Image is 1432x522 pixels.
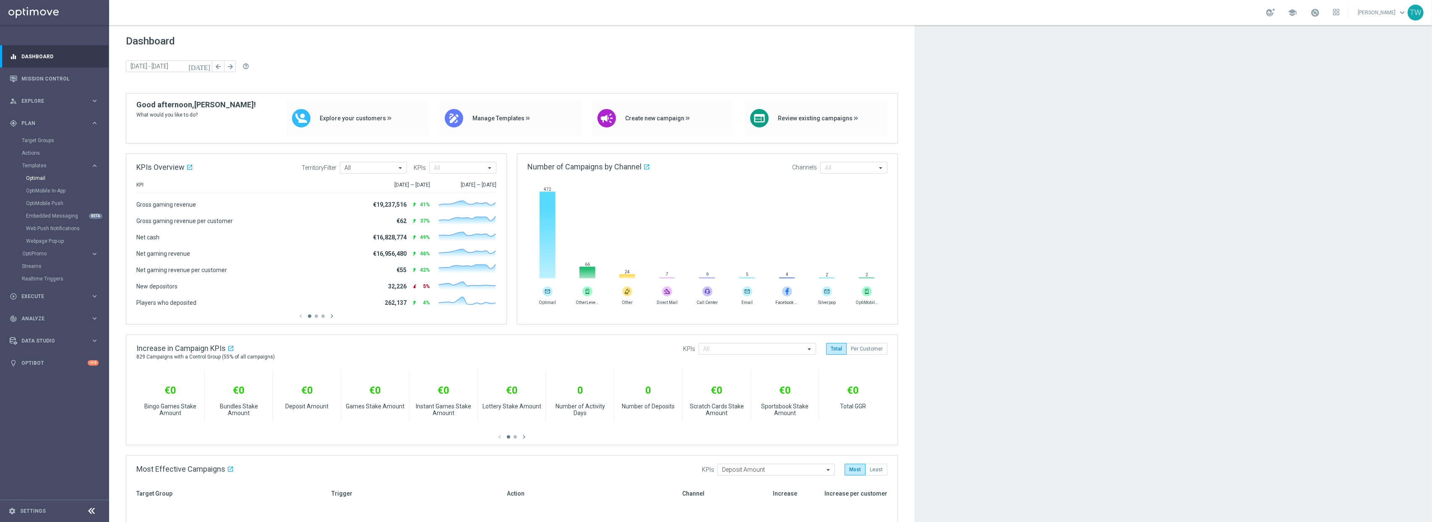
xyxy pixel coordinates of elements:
div: Mission Control [10,68,99,90]
span: school [1288,8,1297,17]
span: keyboard_arrow_down [1398,8,1407,17]
div: Target Groups [22,134,108,147]
i: gps_fixed [10,119,17,127]
i: play_circle_outline [10,293,17,300]
a: Realtime Triggers [22,275,87,282]
div: Templates [22,159,108,247]
a: Mission Control [21,68,99,90]
a: Actions [22,150,87,156]
button: OptiPromo keyboard_arrow_right [22,250,99,257]
div: Explore [10,97,91,105]
div: Streams [22,260,108,273]
div: Webpage Pop-up [26,235,108,247]
i: keyboard_arrow_right [91,250,99,258]
button: person_search Explore keyboard_arrow_right [9,98,99,104]
div: Realtime Triggers [22,273,108,285]
div: OptiMobile Push [26,197,108,210]
a: Webpage Pop-up [26,238,87,244]
i: keyboard_arrow_right [91,292,99,300]
span: Data Studio [21,338,91,343]
i: keyboard_arrow_right [91,162,99,170]
button: equalizer Dashboard [9,53,99,60]
i: person_search [10,97,17,105]
a: Optibot [21,352,88,374]
a: OptiMobile In-App [26,187,87,194]
i: keyboard_arrow_right [91,119,99,127]
div: Embedded Messaging [26,210,108,222]
div: OptiPromo [22,251,91,256]
button: play_circle_outline Execute keyboard_arrow_right [9,293,99,300]
a: Streams [22,263,87,270]
button: lightbulb Optibot +10 [9,360,99,366]
i: keyboard_arrow_right [91,97,99,105]
span: Execute [21,294,91,299]
i: equalizer [10,53,17,60]
div: Execute [10,293,91,300]
div: +10 [88,360,99,366]
div: Optimail [26,172,108,184]
button: track_changes Analyze keyboard_arrow_right [9,315,99,322]
a: [PERSON_NAME]keyboard_arrow_down [1357,6,1408,19]
div: Templates [22,163,91,168]
button: Mission Control [9,75,99,82]
a: Dashboard [21,45,99,68]
div: Dashboard [10,45,99,68]
button: gps_fixed Plan keyboard_arrow_right [9,120,99,127]
a: Target Groups [22,137,87,144]
div: Plan [10,119,91,127]
div: Web Push Notifications [26,222,108,235]
span: Explore [21,99,91,104]
i: settings [8,507,16,515]
div: Actions [22,147,108,159]
div: Data Studio [10,337,91,345]
span: OptiPromo [22,251,82,256]
i: keyboard_arrow_right [91,314,99,322]
div: BETA [89,213,102,219]
a: Settings [20,509,46,514]
div: OptiMobile In-App [26,184,108,197]
span: Plan [21,121,91,126]
a: Optimail [26,175,87,182]
div: OptiPromo [22,247,108,260]
button: Data Studio keyboard_arrow_right [9,338,99,344]
div: Optibot [10,352,99,374]
button: Templates keyboard_arrow_right [22,162,99,169]
span: Analyze [21,316,91,321]
i: keyboard_arrow_right [91,337,99,345]
a: OptiMobile Push [26,200,87,207]
i: lightbulb [10,359,17,367]
span: Templates [22,163,82,168]
a: Embedded Messaging [26,213,87,219]
div: Analyze [10,315,91,322]
div: TW [1408,5,1424,21]
i: track_changes [10,315,17,322]
a: Web Push Notifications [26,225,87,232]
